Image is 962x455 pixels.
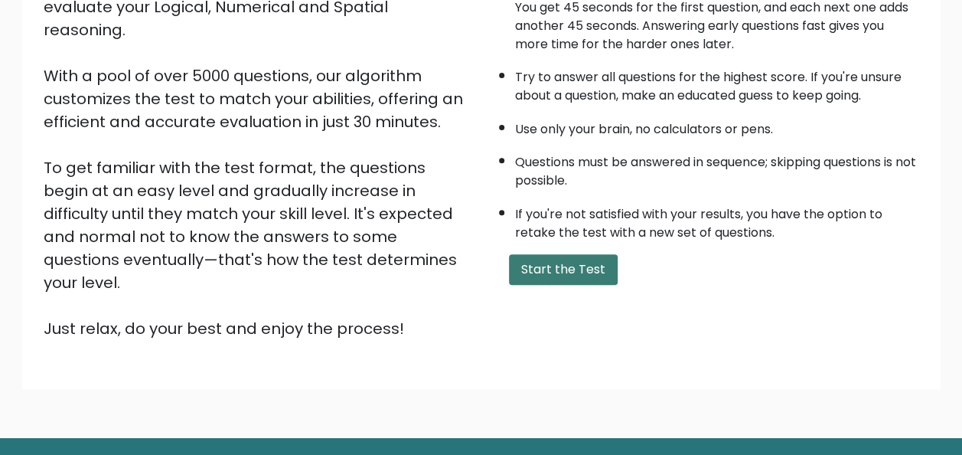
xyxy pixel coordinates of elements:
[515,146,919,190] li: Questions must be answered in sequence; skipping questions is not possible.
[515,198,919,242] li: If you're not satisfied with your results, you have the option to retake the test with a new set ...
[509,254,618,285] button: Start the Test
[515,61,919,105] li: Try to answer all questions for the highest score. If you're unsure about a question, make an edu...
[515,113,919,139] li: Use only your brain, no calculators or pens.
